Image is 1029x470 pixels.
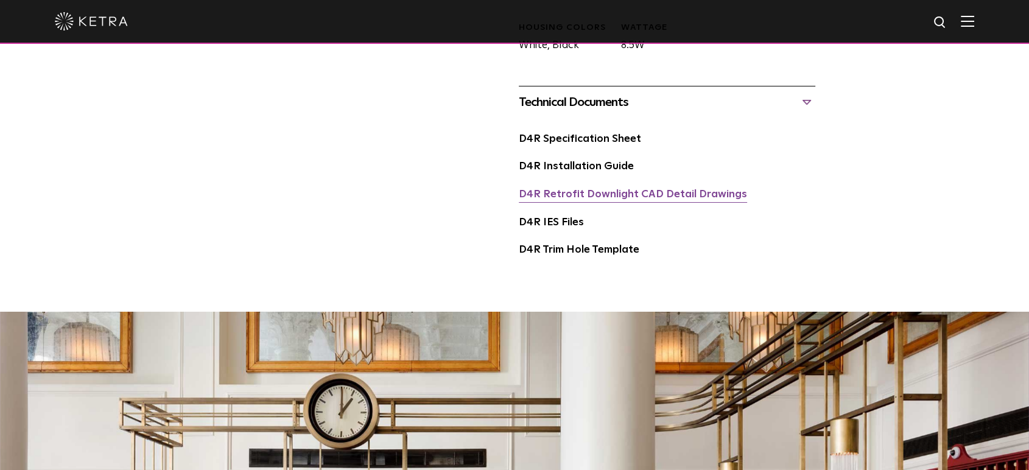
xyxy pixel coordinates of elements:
[519,217,584,228] a: D4R IES Files
[519,134,641,144] a: D4R Specification Sheet
[933,15,948,30] img: search icon
[961,15,974,27] img: Hamburger%20Nav.svg
[519,161,634,172] a: D4R Installation Guide
[55,12,128,30] img: ketra-logo-2019-white
[519,93,815,112] div: Technical Documents
[519,245,639,255] a: D4R Trim Hole Template
[519,189,747,200] a: D4R Retrofit Downlight CAD Detail Drawings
